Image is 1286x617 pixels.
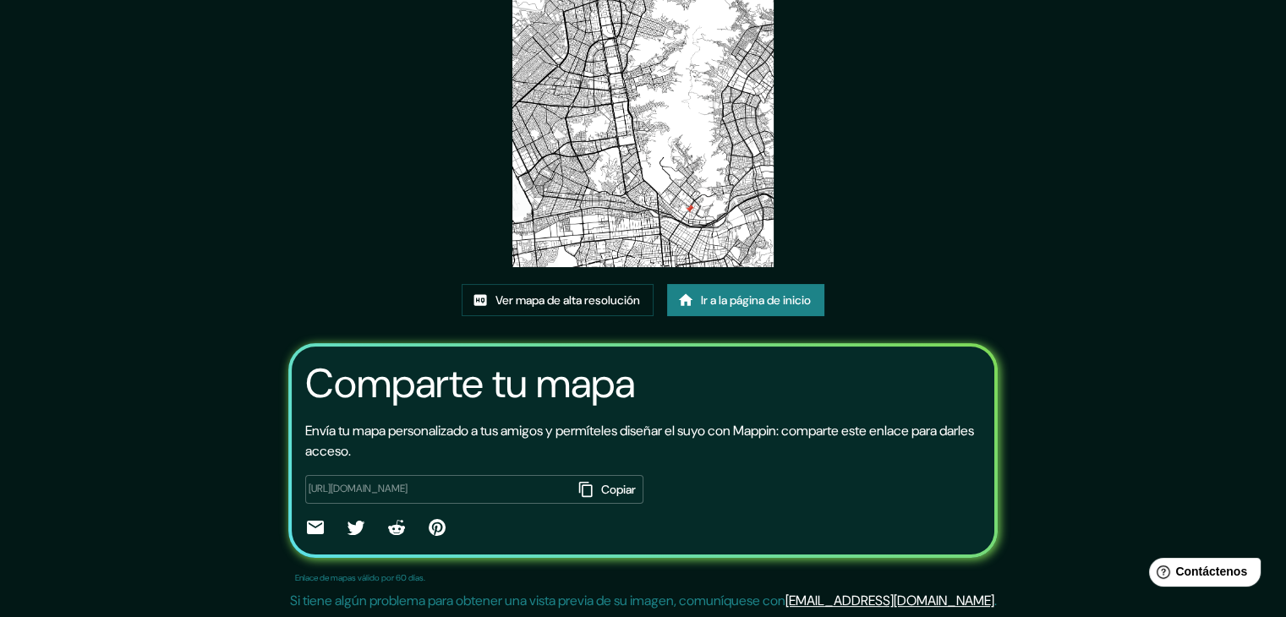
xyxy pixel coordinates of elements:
font: Ir a la página de inicio [701,292,811,308]
iframe: Lanzador de widgets de ayuda [1136,551,1267,598]
font: Comparte tu mapa [305,357,635,410]
button: Copiar [573,475,643,504]
font: Enlace de mapas válido por 60 días. [295,572,425,583]
a: Ver mapa de alta resolución [462,284,654,316]
font: Ver mapa de alta resolución [495,292,640,308]
font: Si tiene algún problema para obtener una vista previa de su imagen, comuníquese con [290,592,785,609]
a: Ir a la página de inicio [667,284,824,316]
font: Copiar [601,482,636,497]
font: . [994,592,997,609]
font: Envía tu mapa personalizado a tus amigos y permíteles diseñar el suyo con Mappin: comparte este e... [305,422,974,460]
a: [EMAIL_ADDRESS][DOMAIN_NAME] [785,592,994,609]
